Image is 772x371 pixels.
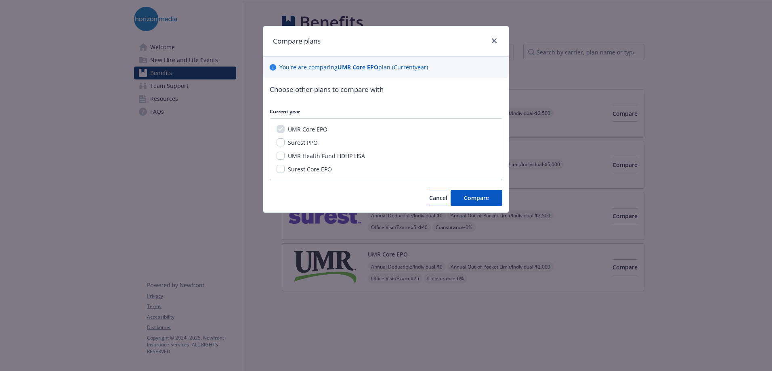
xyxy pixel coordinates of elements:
[489,36,499,46] a: close
[288,139,318,146] span: Surest PPO
[429,190,447,206] button: Cancel
[288,125,327,133] span: UMR Core EPO
[429,194,447,202] span: Cancel
[288,152,365,160] span: UMR Health Fund HDHP HSA
[270,108,502,115] p: Current year
[273,36,321,46] h1: Compare plans
[338,63,378,71] b: UMR Core EPO
[279,63,428,71] p: You ' re are comparing plan ( Current year)
[288,165,332,173] span: Surest Core EPO
[464,194,489,202] span: Compare
[270,84,502,95] p: Choose other plans to compare with
[451,190,502,206] button: Compare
